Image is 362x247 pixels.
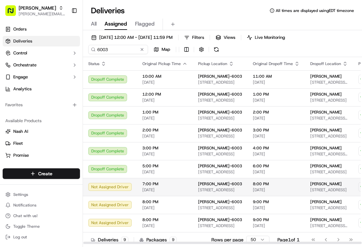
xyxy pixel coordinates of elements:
span: [STREET_ADDRESS] [310,169,348,175]
span: [DATE] [253,98,300,103]
button: Filters [181,33,207,42]
span: [PERSON_NAME] [310,145,342,151]
span: Views [224,35,235,41]
a: Nash AI [5,128,77,134]
span: 2:00 PM [142,127,187,133]
div: Start new chat [23,63,109,70]
button: Views [213,33,238,42]
p: Welcome 👋 [7,27,121,37]
span: [STREET_ADDRESS][PERSON_NAME] [310,223,348,228]
h1: Deliveries [91,5,125,16]
span: 11:00 AM [253,74,300,79]
span: Promise [13,152,29,158]
span: All times are displayed using EDT timezone [276,8,354,13]
span: [PERSON_NAME]-6003 [198,199,242,205]
button: Start new chat [113,65,121,73]
span: [STREET_ADDRESS] [198,169,242,175]
span: [STREET_ADDRESS] [310,133,348,139]
span: [PERSON_NAME] [310,199,342,205]
a: 💻API Documentation [53,94,109,106]
span: [STREET_ADDRESS] [198,116,242,121]
span: [DATE] [253,169,300,175]
span: 8:00 PM [142,199,187,205]
span: Live Monitoring [255,35,285,41]
span: 6:00 PM [253,163,300,169]
span: 1:00 PM [253,92,300,97]
span: Assigned [105,20,127,28]
span: Control [13,50,27,56]
span: [DATE] [142,187,187,193]
div: Page 1 of 1 [277,236,300,243]
span: 3:00 PM [253,127,300,133]
span: Knowledge Base [13,96,51,103]
span: [PERSON_NAME]-6003 [198,145,242,151]
button: Engage [3,72,80,82]
span: Pickup Location [198,61,227,66]
span: [PERSON_NAME]-6003 [198,217,242,222]
span: Status [88,61,100,66]
span: 2:00 PM [253,110,300,115]
button: Toggle Theme [3,222,80,231]
span: [DATE] [142,151,187,157]
span: [PERSON_NAME] [310,110,342,115]
span: Dropoff Location [310,61,341,66]
input: Got a question? Start typing here... [17,43,119,50]
span: 4:00 PM [253,145,300,151]
a: 📗Knowledge Base [4,94,53,106]
span: API Documentation [63,96,107,103]
div: 9 [121,237,128,243]
span: [STREET_ADDRESS] [198,205,242,210]
span: Pylon [66,113,80,118]
span: Log out [13,234,27,240]
span: Deliveries [13,38,32,44]
span: [PERSON_NAME] [310,217,342,222]
span: [PERSON_NAME]-6003 [198,92,242,97]
span: Chat with us! [13,213,37,218]
span: 5:00 PM [142,163,187,169]
span: 1:00 PM [142,110,187,115]
button: Refresh [212,45,221,54]
span: [DATE] [253,133,300,139]
span: Settings [13,192,28,197]
div: Favorites [3,100,80,110]
span: Filters [192,35,204,41]
div: Available Products [3,116,80,126]
span: [DATE] 12:00 AM - [DATE] 11:59 PM [99,35,173,41]
span: [PERSON_NAME]-6003 [198,110,242,115]
span: [PERSON_NAME] [310,163,342,169]
span: [STREET_ADDRESS] [198,151,242,157]
span: Orders [13,26,27,32]
span: [PERSON_NAME]-6003 [198,181,242,187]
span: [DATE] [253,205,300,210]
span: Notifications [13,203,36,208]
a: Analytics [3,84,80,94]
span: Nash AI [13,128,28,134]
button: Notifications [3,201,80,210]
span: [STREET_ADDRESS] [198,187,242,193]
span: [STREET_ADDRESS] [198,223,242,228]
button: Map [151,45,173,54]
span: Toggle Theme [13,224,40,229]
span: Analytics [13,86,32,92]
span: Map [162,46,170,52]
span: 3:00 PM [142,145,187,151]
img: 1736555255976-a54dd68f-1ca7-489b-9aae-adbdc363a1c4 [7,63,19,75]
button: Create [3,168,80,179]
span: [PERSON_NAME] [310,92,342,97]
button: Live Monitoring [244,33,288,42]
span: 8:00 PM [253,181,300,187]
span: [DATE] [142,116,187,121]
span: [STREET_ADDRESS] [198,80,242,85]
span: Flagged [135,20,155,28]
a: Fleet [5,140,77,146]
span: [STREET_ADDRESS] [310,187,348,193]
button: Log out [3,232,80,242]
span: [STREET_ADDRESS][PERSON_NAME] [310,151,348,157]
span: [PERSON_NAME]-6003 [198,163,242,169]
span: [DATE] [253,151,300,157]
span: [PERSON_NAME]-6003 [198,74,242,79]
button: [DATE] 12:00 AM - [DATE] 11:59 PM [88,33,176,42]
div: 📗 [7,97,12,102]
span: Original Dropoff Time [253,61,293,66]
span: [DATE] [253,116,300,121]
